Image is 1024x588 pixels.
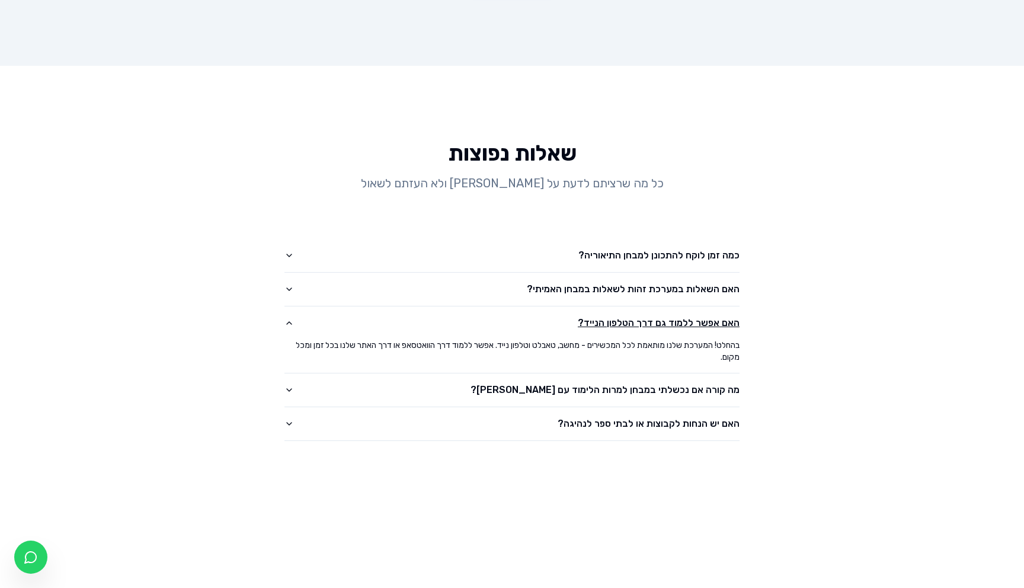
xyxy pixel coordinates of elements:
button: האם יש הנחות לקבוצות או לבתי ספר לנהיגה? [284,407,740,440]
p: כל מה שרציתם לדעת על [PERSON_NAME] ולא העזתם לשאול [284,175,740,191]
a: צ'אט בוואטסאפ [14,541,47,574]
button: האם השאלות במערכת זהות לשאלות במבחן האמיתי? [284,273,740,306]
button: האם אפשר ללמוד גם דרך הטלפון הנייד? [284,306,740,340]
div: בהחלט! המערכת שלנו מותאמת לכל המכשירים - מחשב, טאבלט וטלפון נייד. אפשר ללמוד דרך הוואטסאפ או דרך ... [284,340,740,373]
h2: שאלות נפוצות [116,142,908,165]
button: כמה זמן לוקח להתכונן למבחן התיאוריה? [284,239,740,272]
div: האם אפשר ללמוד גם דרך הטלפון הנייד? [284,340,740,373]
button: מה קורה אם נכשלתי במבחן למרות הלימוד עם [PERSON_NAME]? [284,373,740,407]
